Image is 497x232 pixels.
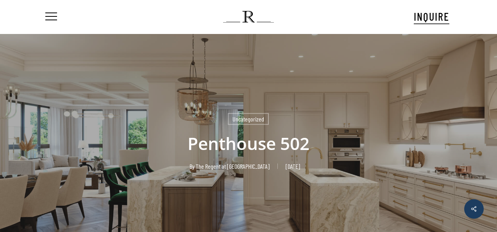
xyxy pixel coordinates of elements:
[414,9,449,24] a: INQUIRE
[277,164,308,169] span: [DATE]
[44,13,57,21] a: Navigation Menu
[190,164,195,169] span: By
[414,10,449,23] span: INQUIRE
[228,113,269,125] a: Uncategorized
[53,125,444,162] h1: Penthouse 502
[196,162,270,170] a: The Regent at [GEOGRAPHIC_DATA]
[223,11,274,23] img: The Regent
